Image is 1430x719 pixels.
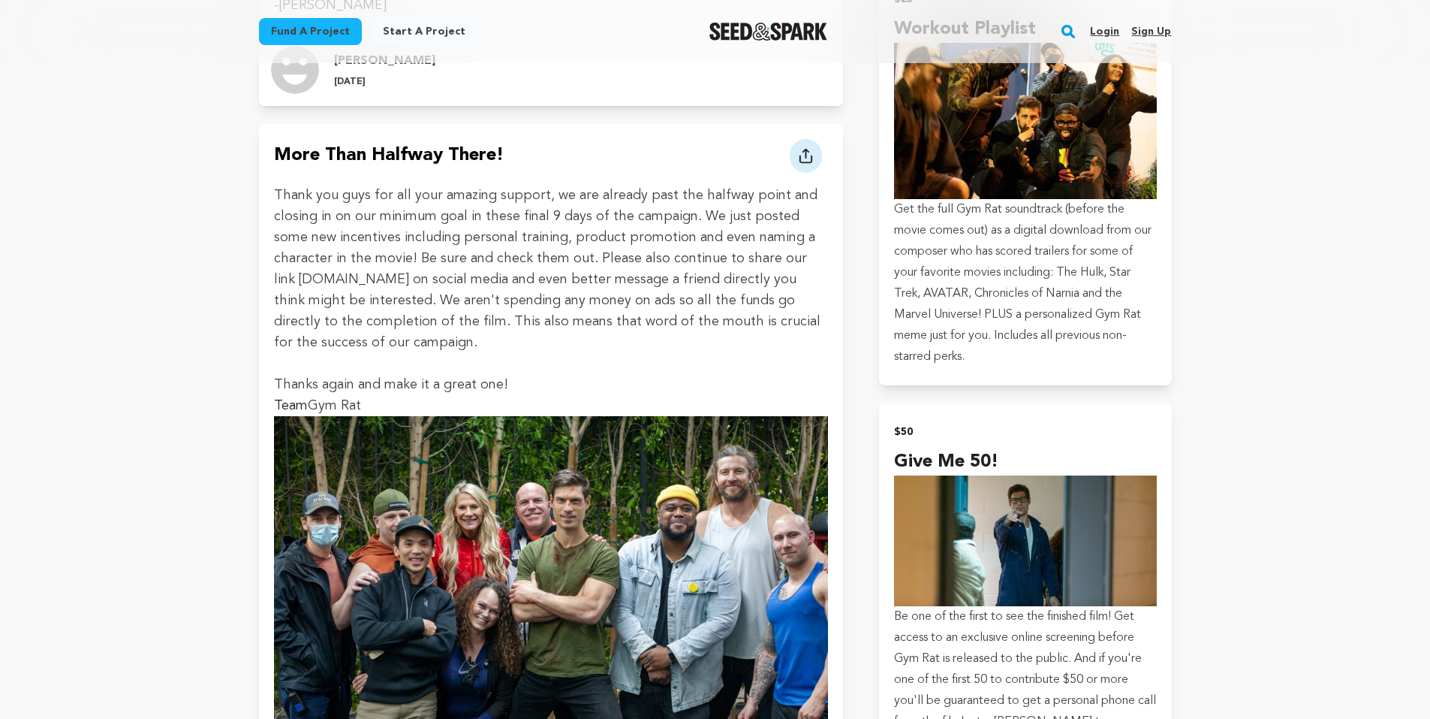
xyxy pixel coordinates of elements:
[894,199,1156,367] p: Get the full Gym Rat soundtrack (before the movie comes out) as a digital download from our compo...
[894,449,1156,476] h4: Give Me 50!
[709,23,827,41] img: Seed&Spark Logo Dark Mode
[274,374,829,395] p: Thanks again and make it a great one!
[274,395,829,416] p: Gym Rat
[1131,20,1171,44] a: Sign up
[709,23,827,41] a: Seed&Spark Homepage
[894,421,1156,443] h2: $50
[274,399,308,412] span: Team
[259,18,362,45] a: Fund a project
[1090,20,1119,44] a: Login
[334,76,435,88] p: [DATE]
[894,476,1156,606] img: 1692412420-1FU7A3006.jpg
[271,46,319,94] img: user.png
[259,34,844,106] a: update.author.name Profile
[274,142,504,173] h4: More than halfway there!
[274,185,829,353] p: Thank you guys for all your amazing support, we are already past the halfway point and closing in...
[371,18,477,45] a: Start a project
[894,43,1156,199] img: 1692415891-FU7A3287.jpg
